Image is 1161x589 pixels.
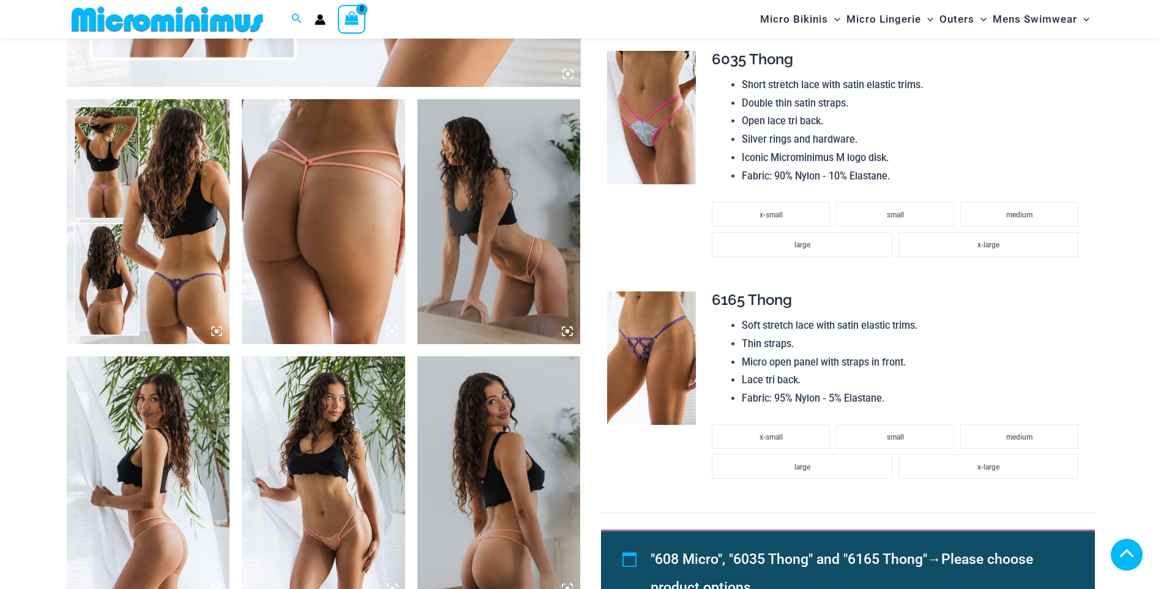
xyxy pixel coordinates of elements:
li: x-small [712,424,830,449]
li: x-small [712,202,830,227]
li: Fabric: 95% Nylon - 5% Elastane. [742,389,1084,408]
span: x-small [760,433,783,441]
span: medium [1006,433,1032,441]
span: Micro Lingerie [846,4,921,35]
a: Micro LingerieMenu ToggleMenu Toggle [843,4,936,35]
img: Slay Lavender Martini 6165 Thong [607,291,696,425]
span: Menu Toggle [828,4,840,35]
span: "608 Micro", "6035 Thong" and "6165 Thong" [651,551,927,568]
img: Savour Cotton Candy 6035 Thong [607,51,696,184]
li: small [836,424,954,449]
span: 6165 Thong [712,291,792,309]
li: Soft stretch lace with satin elastic trims. [742,317,1084,335]
li: Short stretch lace with satin elastic trims. [742,76,1084,94]
span: Outers [939,4,974,35]
li: Silver rings and hardware. [742,130,1084,149]
span: small [887,211,904,219]
span: x-large [977,463,999,471]
span: Menu Toggle [1077,4,1089,35]
img: Sip Bellini 608 Micro Thong [242,99,405,344]
li: Double thin satin straps. [742,94,1084,113]
a: View Shopping Cart, empty [338,5,366,33]
li: Open lace tri back. [742,112,1084,130]
li: Micro open panel with straps in front. [742,353,1084,372]
a: Micro BikinisMenu ToggleMenu Toggle [757,4,843,35]
li: small [836,202,954,227]
span: Menu Toggle [921,4,933,35]
a: Search icon link [291,12,302,27]
span: large [794,463,810,471]
span: Micro Bikinis [760,4,828,35]
a: Account icon link [315,14,326,25]
li: medium [960,424,1078,449]
nav: Site Navigation [755,2,1095,37]
li: x-large [898,454,1078,479]
span: medium [1006,211,1032,219]
span: small [887,433,904,441]
span: Mens Swimwear [993,4,1077,35]
img: Collection Pack b (5) [67,99,230,344]
span: 6035 Thong [712,50,793,68]
li: Thin straps. [742,335,1084,353]
span: large [794,241,810,249]
span: x-large [977,241,999,249]
li: large [712,232,892,257]
li: medium [960,202,1078,227]
li: Lace tri back. [742,371,1084,389]
a: OutersMenu ToggleMenu Toggle [936,4,990,35]
img: MM SHOP LOGO FLAT [67,6,268,33]
span: x-small [760,211,783,219]
li: Iconic Microminimus M logo disk. [742,149,1084,167]
a: Mens SwimwearMenu ToggleMenu Toggle [990,4,1092,35]
span: Menu Toggle [974,4,987,35]
img: Sip Bellini 608 Micro Thong [417,99,581,344]
li: x-large [898,232,1078,257]
li: large [712,454,892,479]
li: Fabric: 90% Nylon - 10% Elastane. [742,167,1084,186]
